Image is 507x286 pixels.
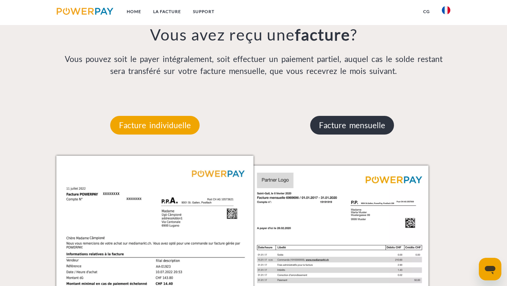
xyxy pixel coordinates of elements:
[147,5,187,18] a: LA FACTURE
[121,5,147,18] a: Home
[187,5,220,18] a: Support
[310,116,394,135] p: Facture mensuelle
[442,6,450,14] img: fr
[56,53,451,77] p: Vous pouvez soit le payer intégralement, soit effectuer un paiement partiel, auquel cas le solde ...
[479,258,501,280] iframe: Bouton de lancement de la fenêtre de messagerie
[110,116,200,135] p: Facture individuelle
[57,8,113,15] img: logo-powerpay.svg
[295,25,350,44] b: facture
[417,5,436,18] a: CG
[56,25,451,44] h3: Vous avez reçu une ?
